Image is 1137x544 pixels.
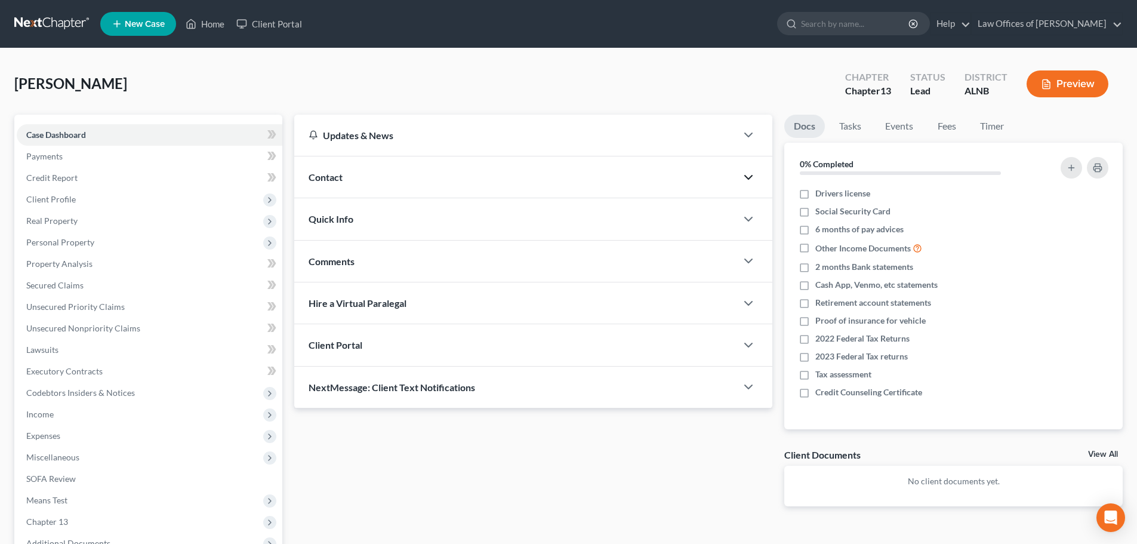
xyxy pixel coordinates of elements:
div: Status [910,70,945,84]
a: Events [876,115,923,138]
div: Updates & News [309,129,722,142]
span: 13 [880,85,891,96]
span: Hire a Virtual Paralegal [309,297,406,309]
span: Credit Counseling Certificate [815,386,922,398]
a: Unsecured Nonpriority Claims [17,318,282,339]
a: Secured Claims [17,275,282,296]
input: Search by name... [801,13,910,35]
div: Lead [910,84,945,98]
span: Case Dashboard [26,130,86,140]
span: Social Security Card [815,205,891,217]
span: Client Portal [309,339,362,351]
span: [PERSON_NAME] [14,75,127,92]
span: Contact [309,171,343,183]
span: Codebtors Insiders & Notices [26,388,135,398]
a: Law Offices of [PERSON_NAME] [972,13,1122,35]
div: ALNB [965,84,1007,98]
a: Unsecured Priority Claims [17,296,282,318]
span: NextMessage: Client Text Notifications [309,382,475,393]
span: 6 months of pay advices [815,223,904,235]
span: Lawsuits [26,345,58,355]
span: SOFA Review [26,474,76,484]
span: 2022 Federal Tax Returns [815,333,910,345]
span: 2023 Federal Tax returns [815,351,908,362]
a: Case Dashboard [17,124,282,146]
span: Proof of insurance for vehicle [815,315,926,327]
span: New Case [125,20,165,29]
a: Fees [928,115,966,138]
span: Real Property [26,216,78,226]
span: Tax assessment [815,368,871,380]
span: Unsecured Nonpriority Claims [26,323,140,333]
span: Comments [309,256,355,267]
button: Preview [1027,70,1108,97]
div: District [965,70,1007,84]
a: Credit Report [17,167,282,189]
span: Chapter 13 [26,517,68,527]
a: Docs [784,115,825,138]
span: Retirement account statements [815,297,931,309]
span: Means Test [26,495,67,505]
a: SOFA Review [17,468,282,490]
a: Help [930,13,970,35]
span: Drivers license [815,188,870,199]
span: Secured Claims [26,280,84,290]
span: Quick Info [309,213,353,225]
span: Other Income Documents [815,242,911,254]
a: Lawsuits [17,339,282,361]
a: Payments [17,146,282,167]
span: Client Profile [26,194,76,204]
span: Property Analysis [26,259,93,269]
span: Cash App, Venmo, etc statements [815,279,938,291]
div: Chapter [845,84,891,98]
span: Executory Contracts [26,366,103,376]
span: Credit Report [26,173,78,183]
div: Chapter [845,70,891,84]
span: Payments [26,151,63,161]
span: Expenses [26,431,60,441]
div: Client Documents [784,448,861,461]
span: Unsecured Priority Claims [26,302,125,312]
a: Timer [970,115,1013,138]
span: Income [26,409,54,419]
a: View All [1088,450,1118,459]
a: Tasks [830,115,871,138]
span: 2 months Bank statements [815,261,913,273]
a: Property Analysis [17,253,282,275]
a: Client Portal [230,13,308,35]
a: Home [180,13,230,35]
span: Personal Property [26,237,94,247]
p: No client documents yet. [794,475,1113,487]
strong: 0% Completed [800,159,853,169]
span: Miscellaneous [26,452,79,462]
a: Executory Contracts [17,361,282,382]
div: Open Intercom Messenger [1096,503,1125,532]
